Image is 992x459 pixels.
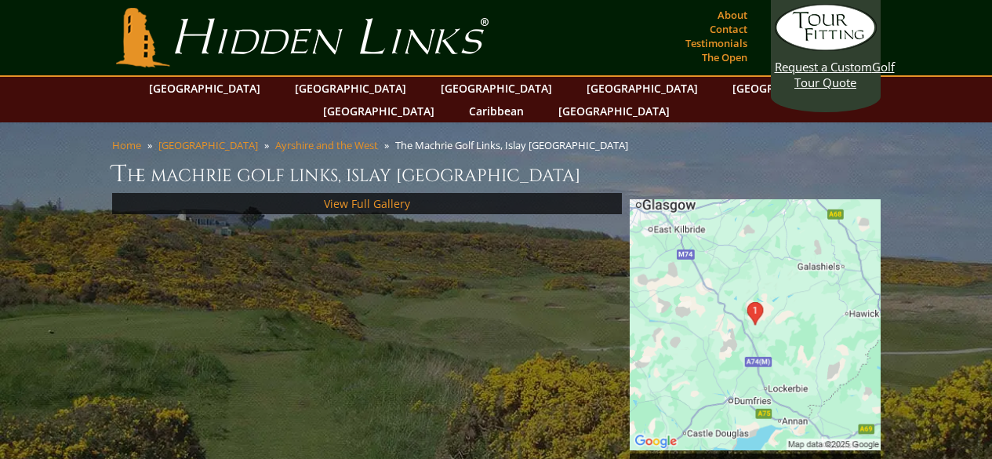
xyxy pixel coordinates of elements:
a: Request a CustomGolf Tour Quote [775,4,877,90]
img: Google Map of The Machrie Hotel and Golf Links, United Kingdom [630,199,881,450]
span: Request a Custom [775,59,872,75]
a: Testimonials [681,32,751,54]
a: [GEOGRAPHIC_DATA] [141,77,268,100]
a: The Open [698,46,751,68]
a: View Full Gallery [324,196,410,211]
a: [GEOGRAPHIC_DATA] [551,100,678,122]
a: [GEOGRAPHIC_DATA] [315,100,442,122]
a: [GEOGRAPHIC_DATA] [287,77,414,100]
a: Contact [706,18,751,40]
h1: The Machrie Golf Links, Islay [GEOGRAPHIC_DATA] [112,158,881,190]
a: [GEOGRAPHIC_DATA] [725,77,852,100]
a: [GEOGRAPHIC_DATA] [433,77,560,100]
a: About [714,4,751,26]
a: Caribbean [461,100,532,122]
a: Home [112,138,141,152]
a: [GEOGRAPHIC_DATA] [158,138,258,152]
a: Ayrshire and the West [275,138,378,152]
a: [GEOGRAPHIC_DATA] [579,77,706,100]
li: The Machrie Golf Links, Islay [GEOGRAPHIC_DATA] [395,138,634,152]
